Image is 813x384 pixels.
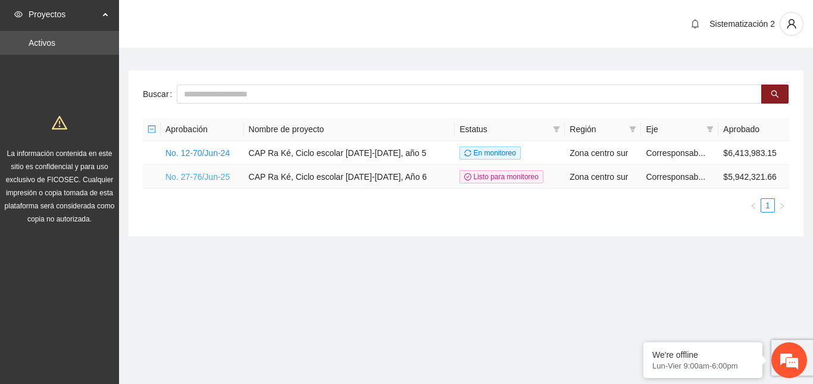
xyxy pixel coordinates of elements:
span: bell [686,19,704,29]
span: Corresponsab... [646,148,705,158]
span: search [771,90,779,99]
span: filter [551,120,562,138]
td: CAP Ra Ké, Ciclo escolar [DATE]-[DATE], Año 6 [244,165,455,189]
div: Dejar un mensaje [62,61,200,76]
span: Región [570,123,624,136]
span: minus-square [148,125,156,133]
a: Activos [29,38,55,48]
span: warning [52,115,67,130]
span: filter [627,120,639,138]
div: We're offline [652,350,753,360]
span: user [780,18,803,29]
span: check-circle [464,173,471,180]
span: Estamos sin conexión. Déjenos un mensaje. [23,124,210,245]
span: filter [553,126,560,133]
span: sync [464,149,471,157]
span: Estatus [459,123,548,136]
td: $6,413,983.15 [718,141,789,165]
span: Proyectos [29,2,99,26]
a: 1 [761,199,774,212]
td: Zona centro sur [565,141,641,165]
td: Zona centro sur [565,165,641,189]
button: bell [686,14,705,33]
li: 1 [761,198,775,213]
button: right [775,198,789,213]
span: right [778,202,786,210]
span: filter [704,120,716,138]
span: left [750,202,757,210]
a: No. 27-76/Jun-25 [165,172,230,182]
td: $5,942,321.66 [718,165,789,189]
td: CAP Ra Ké, Ciclo escolar [DATE]-[DATE], año 5 [244,141,455,165]
button: user [780,12,803,36]
span: eye [14,10,23,18]
span: Sistematización 2 [709,19,775,29]
label: Buscar [143,85,177,104]
span: Listo para monitoreo [459,170,543,183]
span: Corresponsab... [646,172,705,182]
div: Minimizar ventana de chat en vivo [195,6,224,35]
span: La información contenida en este sitio es confidencial y para uso exclusivo de FICOSEC. Cualquier... [5,149,115,223]
th: Aprobación [161,118,244,141]
span: filter [629,126,636,133]
button: search [761,85,789,104]
em: Enviar [177,298,216,314]
th: Aprobado [718,118,789,141]
span: filter [706,126,714,133]
textarea: Escriba su mensaje aquí y haga clic en “Enviar” [6,257,227,298]
p: Lun-Vier 9:00am-6:00pm [652,361,753,370]
span: En monitoreo [459,146,521,160]
li: Previous Page [746,198,761,213]
li: Next Page [775,198,789,213]
th: Nombre de proyecto [244,118,455,141]
a: No. 12-70/Jun-24 [165,148,230,158]
span: Eje [646,123,702,136]
button: left [746,198,761,213]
